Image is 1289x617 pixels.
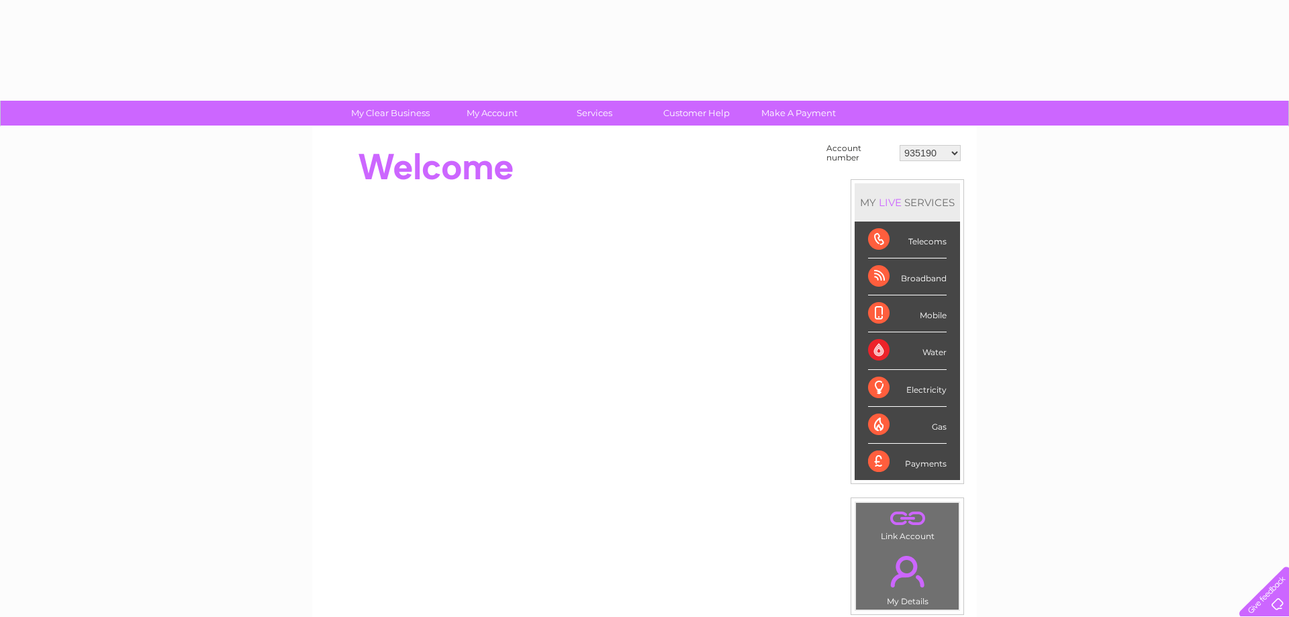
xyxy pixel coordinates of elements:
[868,444,947,480] div: Payments
[823,140,896,166] td: Account number
[539,101,650,126] a: Services
[868,295,947,332] div: Mobile
[855,183,960,222] div: MY SERVICES
[859,506,955,530] a: .
[855,544,959,610] td: My Details
[868,258,947,295] div: Broadband
[868,332,947,369] div: Water
[868,407,947,444] div: Gas
[876,196,904,209] div: LIVE
[641,101,752,126] a: Customer Help
[868,222,947,258] div: Telecoms
[743,101,854,126] a: Make A Payment
[855,502,959,544] td: Link Account
[868,370,947,407] div: Electricity
[859,548,955,595] a: .
[437,101,548,126] a: My Account
[335,101,446,126] a: My Clear Business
